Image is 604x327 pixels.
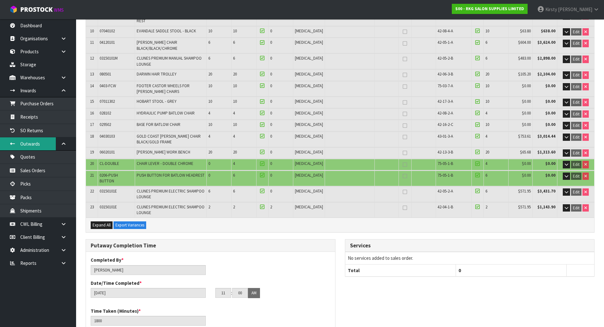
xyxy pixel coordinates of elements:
span: 15 [90,99,94,104]
span: CL-DOUBLE [100,161,119,166]
span: 20 [208,71,212,77]
span: [MEDICAL_DATA] [295,71,323,77]
span: ProStock [20,5,53,14]
span: $0.00 [522,83,531,88]
span: [MEDICAL_DATA] [295,40,323,45]
span: 20 [208,149,212,155]
span: Expand All [93,222,111,228]
span: 20 [233,149,237,155]
strong: $0.00 [545,122,555,127]
span: 4 [233,161,235,166]
span: Edit [573,72,580,78]
span: 06020101 [100,149,115,155]
small: WMS [54,7,64,13]
span: 4 [208,110,210,116]
label: Date/Time Completed [91,280,142,286]
span: 6 [485,188,487,194]
strong: $638.00 [541,28,555,34]
h3: Putaway Completion Time [91,243,330,249]
span: 0 [270,110,272,116]
span: 10 [208,122,212,127]
span: Edit [573,100,580,105]
span: 43-01-3-A [438,134,453,139]
span: FOOTER CASTOR WHEELS FOR [PERSON_NAME] CHAIRS [137,83,190,94]
span: PUSH BUTTON FOR BATLOW HEADREST [137,173,205,178]
strong: $3,431.70 [537,188,555,194]
span: 14 [90,83,94,88]
button: Edit [571,149,581,157]
span: [MEDICAL_DATA] [295,204,323,210]
span: 18 [90,134,94,139]
span: [MEDICAL_DATA] [295,56,323,61]
span: 6 [233,188,235,194]
span: 6 [233,173,235,178]
span: [MEDICAL_DATA] [295,134,323,139]
label: Completed By [91,257,124,263]
span: 10 [485,99,489,104]
span: 42-08-2-A [438,110,453,116]
span: 21 [90,173,94,178]
span: 0 [270,173,272,178]
span: 03150101M [100,56,118,61]
button: Edit [571,28,581,36]
strong: $0.00 [545,83,555,88]
button: Edit [571,134,581,141]
span: 42-16-2-C [438,122,453,127]
strong: $0.00 [545,110,555,116]
span: [MEDICAL_DATA] [295,149,323,155]
span: 10 [208,99,212,104]
span: 42-06-3-B [438,71,453,77]
span: $0.00 [522,99,531,104]
button: Edit [571,122,581,129]
strong: $0.00 [545,99,555,104]
span: 4 [233,110,235,116]
span: 2 [485,204,487,210]
span: 42-17-3-A [438,99,453,104]
span: 4 [485,110,487,116]
button: Expand All [91,221,113,229]
label: Time Taken (Minutes) [91,308,141,314]
span: 6 [208,56,210,61]
span: $604.00 [518,40,531,45]
span: Kirsty [545,6,557,12]
button: Edit [571,83,581,91]
span: 19 [90,149,94,155]
span: 6 [233,56,235,61]
span: HOBART STOOL - GREY [137,99,176,104]
span: 028102 [100,110,111,116]
span: 22 [90,188,94,194]
span: $105.20 [518,71,531,77]
span: 6 [485,173,487,178]
span: 4 [208,134,210,139]
strong: $3,624.00 [537,40,555,45]
span: 10 [90,28,94,34]
span: 10 [233,83,237,88]
span: 17 [90,122,94,127]
span: 6 [208,40,210,45]
span: 20 [233,71,237,77]
span: 0 [270,161,272,166]
span: CLUNES PREMIUM MANUAL SHAMPOO LOUNGE [137,56,202,67]
span: 10 [208,28,212,34]
span: 0 [270,83,272,88]
input: HH [215,288,231,298]
span: 6 [233,40,235,45]
span: 2 [208,204,210,210]
span: 0403-FCW [100,83,116,88]
span: Edit [573,150,580,156]
span: 12 [90,56,94,61]
strong: $2,104.00 [537,71,555,77]
span: BASE FOR BATLOW CHAIR [137,122,180,127]
span: Edit [573,111,580,117]
span: 42-05-1-A [438,40,453,45]
span: 42-05-2-A [438,188,453,194]
span: [MEDICAL_DATA] [295,110,323,116]
button: Edit [571,161,581,168]
span: 2 [270,204,272,210]
a: S00 - RKG SALON SUPPLIES LIMITED [452,4,528,14]
span: 080501 [100,71,111,77]
span: 2 [233,204,235,210]
span: 10 [208,83,212,88]
span: 23 [90,204,94,210]
strong: $1,143.90 [537,204,555,210]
